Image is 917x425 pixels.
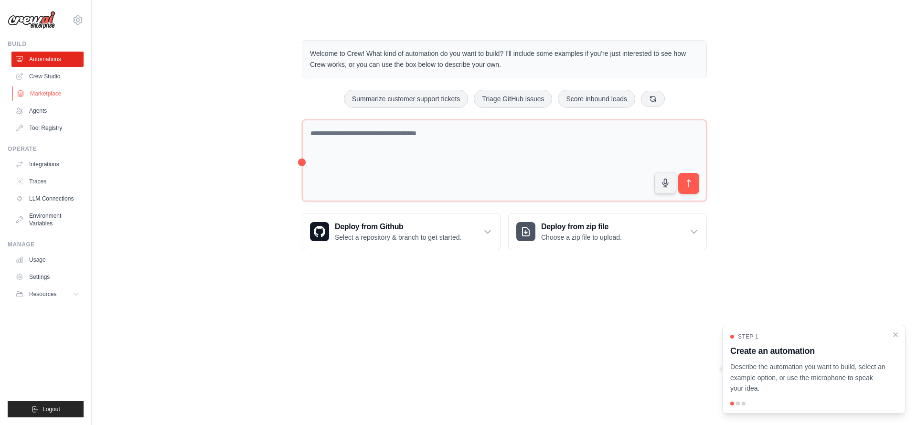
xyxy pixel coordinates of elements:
button: Triage GitHub issues [474,90,552,108]
button: Resources [11,287,84,302]
p: Describe the automation you want to build, select an example option, or use the microphone to spe... [730,361,886,394]
h3: Deploy from zip file [541,221,622,233]
div: Manage [8,241,84,248]
p: Select a repository & branch to get started. [335,233,461,242]
a: Integrations [11,157,84,172]
h3: Deploy from Github [335,221,461,233]
button: Summarize customer support tickets [344,90,468,108]
button: Score inbound leads [558,90,635,108]
p: Welcome to Crew! What kind of automation do you want to build? I'll include some examples if you'... [310,48,699,70]
a: Traces [11,174,84,189]
a: Environment Variables [11,208,84,231]
a: Settings [11,269,84,285]
a: Tool Registry [11,120,84,136]
a: Crew Studio [11,69,84,84]
a: Automations [11,52,84,67]
iframe: Chat Widget [869,379,917,425]
a: Usage [11,252,84,267]
a: Marketplace [12,86,85,101]
span: Logout [43,405,60,413]
a: Agents [11,103,84,118]
button: Logout [8,401,84,417]
img: Logo [8,11,55,29]
button: Close walkthrough [892,331,899,339]
h3: Create an automation [730,344,886,358]
p: Choose a zip file to upload. [541,233,622,242]
span: Resources [29,290,56,298]
span: Step 1 [738,333,758,340]
a: LLM Connections [11,191,84,206]
div: Operate [8,145,84,153]
div: Build [8,40,84,48]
